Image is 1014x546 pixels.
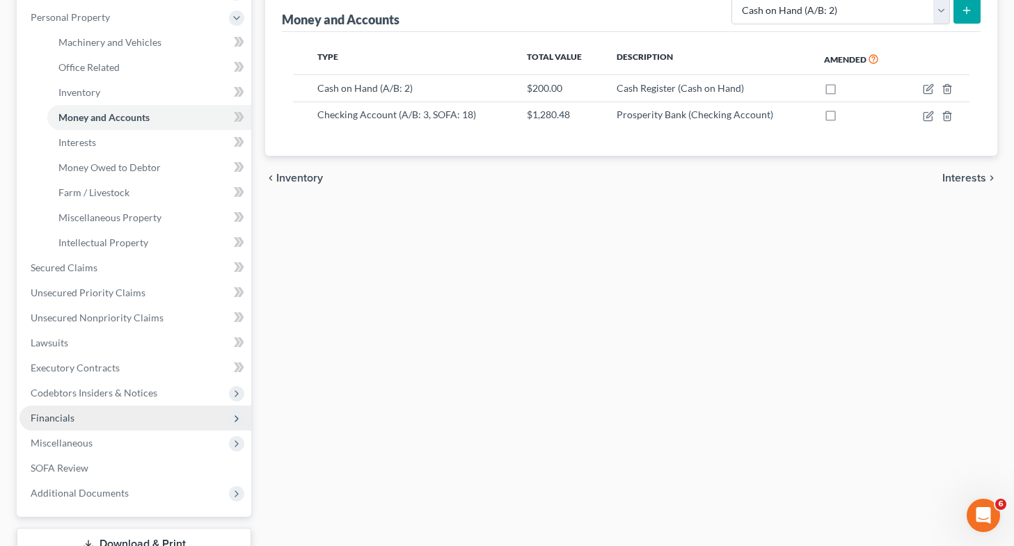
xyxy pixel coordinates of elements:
span: Inventory [58,86,100,98]
a: Unsecured Nonpriority Claims [19,305,251,330]
span: Cash Register (Cash on Hand) [617,82,744,94]
a: Unsecured Priority Claims [19,280,251,305]
span: Cash on Hand (A/B: 2) [317,82,413,94]
span: Unsecured Nonpriority Claims [31,312,164,323]
button: Interests chevron_right [942,172,997,184]
a: Office Related [47,55,251,80]
span: Total Value [527,51,582,62]
span: Interests [58,136,96,148]
span: Money Owed to Debtor [58,161,161,173]
span: Type [317,51,338,62]
span: Prosperity Bank (Checking Account) [617,109,773,120]
a: Inventory [47,80,251,105]
span: Secured Claims [31,262,97,273]
span: 6 [995,499,1006,510]
a: Machinery and Vehicles [47,30,251,55]
span: Office Related [58,61,120,73]
i: chevron_left [265,172,276,184]
span: Additional Documents [31,487,129,499]
a: Miscellaneous Property [47,205,251,230]
a: Secured Claims [19,255,251,280]
span: Machinery and Vehicles [58,36,161,48]
span: Personal Property [31,11,110,23]
span: Checking Account (A/B: 3, SOFA: 18) [317,109,476,120]
span: Amended [824,54,866,65]
span: Inventory [276,172,323,184]
span: Interests [942,172,986,184]
span: Executory Contracts [31,362,120,374]
span: $200.00 [527,82,562,94]
a: Money Owed to Debtor [47,155,251,180]
a: Lawsuits [19,330,251,355]
a: Intellectual Property [47,230,251,255]
span: SOFA Review [31,462,88,474]
iframe: Intercom live chat [967,499,1000,532]
span: Money and Accounts [58,111,150,123]
span: Miscellaneous [31,437,93,449]
span: Description [617,51,673,62]
a: SOFA Review [19,456,251,481]
div: Money and Accounts [282,11,399,28]
a: Money and Accounts [47,105,251,130]
a: Executory Contracts [19,355,251,380]
span: Intellectual Property [58,236,148,248]
a: Farm / Livestock [47,180,251,205]
i: chevron_right [986,172,997,184]
span: Miscellaneous Property [58,211,161,223]
span: Codebtors Insiders & Notices [31,387,157,399]
a: Interests [47,130,251,155]
span: $1,280.48 [527,109,570,120]
button: chevron_left Inventory [265,172,323,184]
span: Lawsuits [31,337,68,348]
span: Unsecured Priority Claims [31,287,145,298]
span: Financials [31,412,74,424]
span: Farm / Livestock [58,186,129,198]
